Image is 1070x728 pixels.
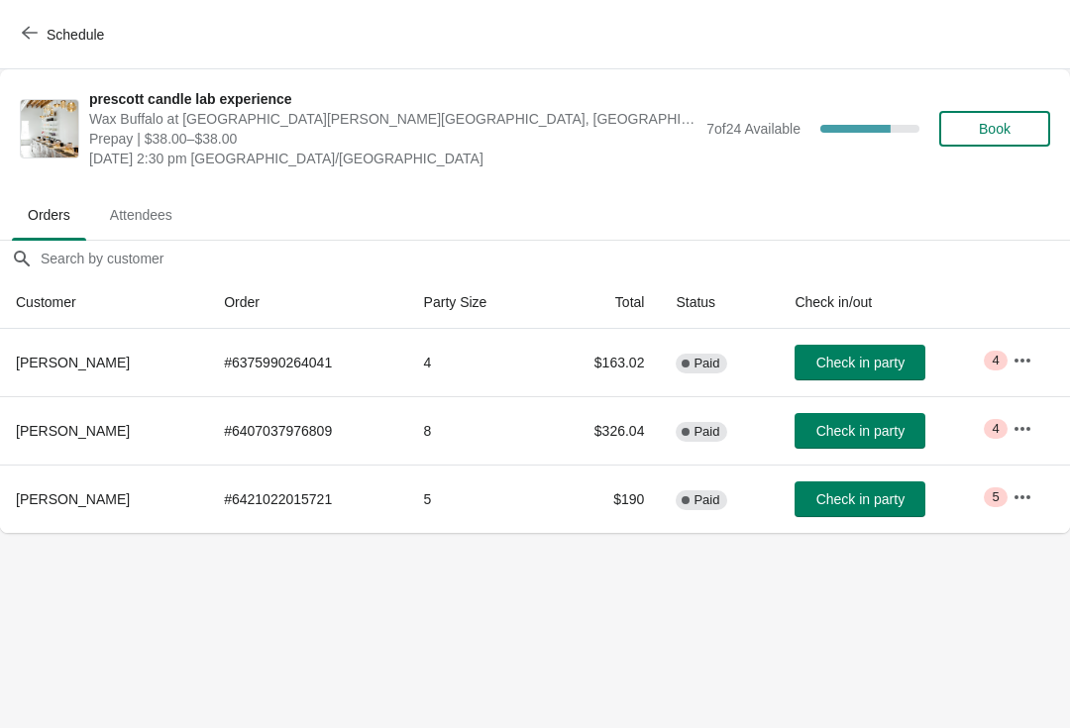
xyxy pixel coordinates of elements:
span: [PERSON_NAME] [16,423,130,439]
button: Check in party [795,413,925,449]
span: Schedule [47,27,104,43]
span: Prepay | $38.00–$38.00 [89,129,696,149]
button: Book [939,111,1050,147]
span: Wax Buffalo at [GEOGRAPHIC_DATA][PERSON_NAME][GEOGRAPHIC_DATA], [GEOGRAPHIC_DATA], [GEOGRAPHIC_DA... [89,109,696,129]
img: prescott candle lab experience [21,100,78,157]
td: 4 [408,329,544,396]
span: 4 [992,353,999,368]
td: $163.02 [543,329,660,396]
span: Orders [12,197,86,233]
span: Check in party [816,491,905,507]
span: Paid [694,424,719,440]
th: Check in/out [779,276,996,329]
td: 8 [408,396,544,465]
td: $326.04 [543,396,660,465]
td: # 6375990264041 [208,329,407,396]
span: Check in party [816,423,905,439]
th: Status [660,276,779,329]
button: Check in party [795,481,925,517]
span: Paid [694,492,719,508]
span: Book [979,121,1011,137]
span: [PERSON_NAME] [16,491,130,507]
span: [PERSON_NAME] [16,355,130,370]
th: Party Size [408,276,544,329]
td: # 6407037976809 [208,396,407,465]
span: [DATE] 2:30 pm [GEOGRAPHIC_DATA]/[GEOGRAPHIC_DATA] [89,149,696,168]
td: $190 [543,465,660,533]
span: Check in party [816,355,905,370]
td: 5 [408,465,544,533]
span: 5 [992,489,999,505]
th: Total [543,276,660,329]
th: Order [208,276,407,329]
span: 4 [992,421,999,437]
span: Paid [694,356,719,371]
span: 7 of 24 Available [706,121,801,137]
input: Search by customer [40,241,1070,276]
button: Schedule [10,17,120,52]
button: Check in party [795,345,925,380]
span: prescott candle lab experience [89,89,696,109]
span: Attendees [94,197,188,233]
td: # 6421022015721 [208,465,407,533]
